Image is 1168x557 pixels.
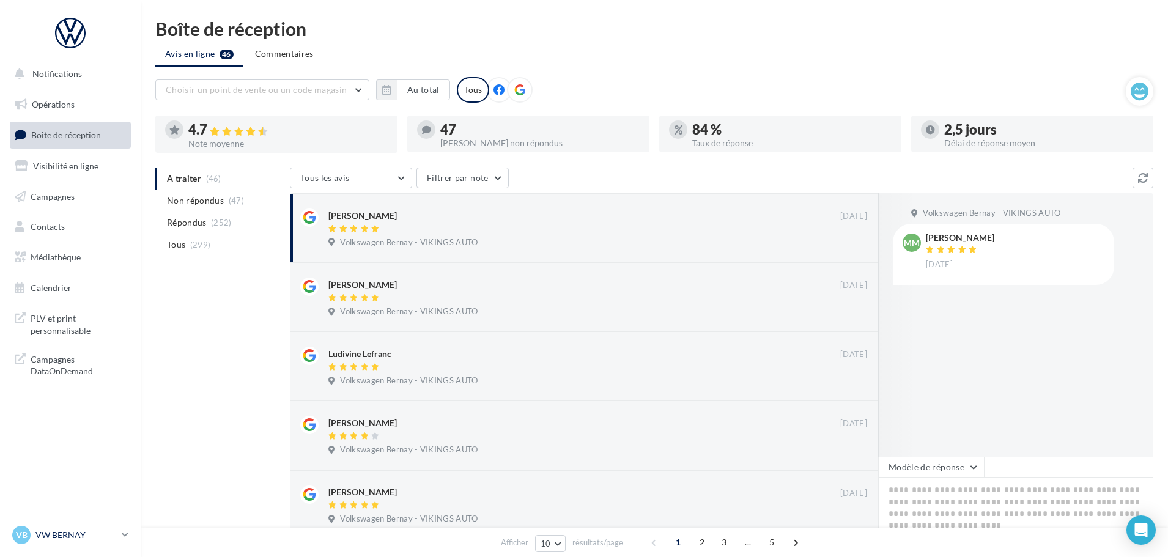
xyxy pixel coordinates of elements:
a: Visibilité en ligne [7,153,133,179]
button: Au total [376,79,450,100]
div: Boîte de réception [155,20,1153,38]
span: Volkswagen Bernay - VIKINGS AUTO [340,306,478,317]
a: VB VW BERNAY [10,523,131,547]
span: VB [16,529,28,541]
div: 2,5 jours [944,123,1144,136]
span: 10 [541,539,551,548]
button: Notifications [7,61,128,87]
a: Opérations [7,92,133,117]
span: [DATE] [840,349,867,360]
button: Filtrer par note [416,168,509,188]
span: [DATE] [840,211,867,222]
span: Tous les avis [300,172,350,183]
span: Volkswagen Bernay - VIKINGS AUTO [340,444,478,456]
button: 10 [535,535,566,552]
span: Notifications [32,68,82,79]
div: Délai de réponse moyen [944,139,1144,147]
a: Contacts [7,214,133,240]
div: [PERSON_NAME] [328,417,397,429]
div: Tous [457,77,489,103]
button: Au total [397,79,450,100]
a: Boîte de réception [7,122,133,148]
span: Boîte de réception [31,130,101,140]
div: Open Intercom Messenger [1126,515,1156,545]
div: 4.7 [188,123,388,137]
span: Volkswagen Bernay - VIKINGS AUTO [923,208,1060,219]
span: 2 [692,533,712,552]
button: Tous les avis [290,168,412,188]
div: [PERSON_NAME] [328,210,397,222]
span: [DATE] [840,488,867,499]
span: 1 [668,533,688,552]
span: 5 [762,533,782,552]
span: résultats/page [572,537,623,548]
a: PLV et print personnalisable [7,305,133,341]
div: 47 [440,123,640,136]
span: Contacts [31,221,65,232]
span: PLV et print personnalisable [31,310,126,336]
span: MM [904,237,920,249]
span: Tous [167,238,185,251]
button: Choisir un point de vente ou un code magasin [155,79,369,100]
span: (299) [190,240,211,249]
p: VW BERNAY [35,529,117,541]
div: Ludivine Lefranc [328,348,391,360]
span: Afficher [501,537,528,548]
span: Non répondus [167,194,224,207]
div: [PERSON_NAME] non répondus [440,139,640,147]
span: Volkswagen Bernay - VIKINGS AUTO [340,375,478,386]
a: Calendrier [7,275,133,301]
span: Choisir un point de vente ou un code magasin [166,84,347,95]
span: Campagnes DataOnDemand [31,351,126,377]
span: Volkswagen Bernay - VIKINGS AUTO [340,514,478,525]
span: Opérations [32,99,75,109]
div: Taux de réponse [692,139,892,147]
a: Campagnes DataOnDemand [7,346,133,382]
span: Volkswagen Bernay - VIKINGS AUTO [340,237,478,248]
div: [PERSON_NAME] [328,486,397,498]
a: Campagnes [7,184,133,210]
span: Commentaires [255,48,314,59]
div: [PERSON_NAME] [328,279,397,291]
div: 84 % [692,123,892,136]
span: Calendrier [31,282,72,293]
button: Modèle de réponse [878,457,985,478]
span: (47) [229,196,244,205]
span: Médiathèque [31,252,81,262]
span: Campagnes [31,191,75,201]
span: (252) [211,218,232,227]
span: [DATE] [926,259,953,270]
span: 3 [714,533,734,552]
a: Médiathèque [7,245,133,270]
span: [DATE] [840,418,867,429]
span: Visibilité en ligne [33,161,98,171]
span: Répondus [167,216,207,229]
span: [DATE] [840,280,867,291]
span: ... [738,533,758,552]
div: Note moyenne [188,139,388,148]
div: [PERSON_NAME] [926,234,994,242]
